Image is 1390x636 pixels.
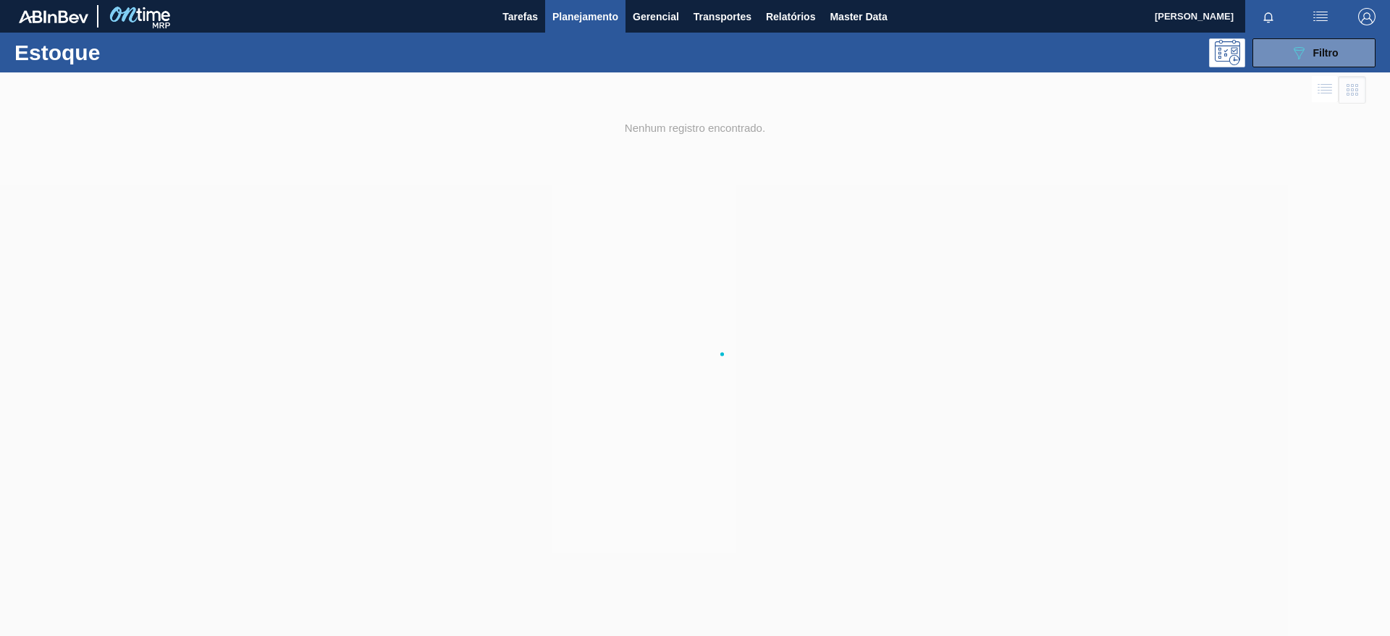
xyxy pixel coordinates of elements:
[502,8,538,25] span: Tarefas
[830,8,887,25] span: Master Data
[633,8,679,25] span: Gerencial
[552,8,618,25] span: Planejamento
[14,44,231,61] h1: Estoque
[1209,38,1245,67] div: Pogramando: nenhum usuário selecionado
[1312,8,1329,25] img: userActions
[694,8,751,25] span: Transportes
[1358,8,1376,25] img: Logout
[1313,47,1339,59] span: Filtro
[1252,38,1376,67] button: Filtro
[19,10,88,23] img: TNhmsLtSVTkK8tSr43FrP2fwEKptu5GPRR3wAAAABJRU5ErkJggg==
[766,8,815,25] span: Relatórios
[1245,7,1292,27] button: Notificações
